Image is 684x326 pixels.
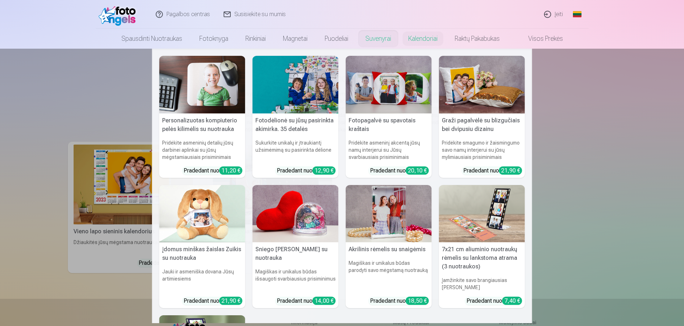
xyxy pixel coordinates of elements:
[99,3,140,26] img: /fa2
[400,29,446,49] a: Kalendoriai
[357,29,400,49] a: Suvenyrai
[508,29,571,49] a: Visos prekės
[439,185,525,243] img: 7x21 cm aliuminio nuotraukų rėmelis su lankstoma atrama (3 nuotraukos)
[406,297,429,305] div: 18,50 €
[370,166,429,175] div: Pradedant nuo
[253,113,339,136] h5: Fotodėlionė su jūsų pasirinkta akimirka. 35 detalės
[406,166,429,175] div: 20,10 €
[191,29,237,49] a: Fotoknyga
[159,242,245,265] h5: Įdomus minškas žaislas Zuikis su nuotrauka
[439,242,525,274] h5: 7x21 cm aliuminio nuotraukų rėmelis su lankstoma atrama (3 nuotraukos)
[502,297,522,305] div: 7,40 €
[219,166,243,175] div: 11,20 €
[346,257,432,294] h6: Magiškas ir unikalus būdas parodyti savo mėgstamą nuotrauką
[346,56,432,178] a: Fotopagalvė su spavotais kraštaisFotopagalvė su spavotais kraštaisPridėkite asmeninį akcentą jūsų...
[346,242,432,257] h5: Akrilinis rėmelis su snaigėmis
[159,56,245,113] img: Personalizuotas kompiuterio pelės kilimėlis su nuotrauka
[253,242,339,265] h5: Sniego [PERSON_NAME] su nuotrauka
[313,297,336,305] div: 14,00 €
[346,113,432,136] h5: Fotopagalvė su spavotais kraštais
[466,297,522,305] div: Pradedant nuo
[159,56,245,178] a: Personalizuotas kompiuterio pelės kilimėlis su nuotraukaPersonalizuotas kompiuterio pelės kilimėl...
[277,166,336,175] div: Pradedant nuo
[253,56,339,178] a: Fotodėlionė su jūsų pasirinkta akimirka. 35 detalėsFotodėlionė su jūsų pasirinkta akimirka. 35 de...
[159,185,245,308] a: Įdomus minškas žaislas Zuikis su nuotraukaĮdomus minškas žaislas Zuikis su nuotraukaJauki ir asme...
[439,56,525,178] a: Graži pagalvėlė su blizgučiais bei dvipusiu dizainuGraži pagalvėlė su blizgučiais bei dvipusiu di...
[159,113,245,136] h5: Personalizuotas kompiuterio pelės kilimėlis su nuotrauka
[463,166,522,175] div: Pradedant nuo
[253,185,339,308] a: Sniego kamuolys su nuotraukaSniego [PERSON_NAME] su nuotraukaMagiškas ir unikalus būdas išsaugoti...
[159,265,245,294] h6: Jauki ir asmeniška dovana Jūsų artimiesiems
[346,136,432,164] h6: Pridėkite asmeninį akcentą jūsų namų interjerui su Jūsų svarbiausiais prisiminimais
[253,185,339,243] img: Sniego kamuolys su nuotrauka
[277,297,336,305] div: Pradedant nuo
[184,297,243,305] div: Pradedant nuo
[219,297,243,305] div: 21,90 €
[159,185,245,243] img: Įdomus minškas žaislas Zuikis su nuotrauka
[113,29,191,49] a: Spausdinti nuotraukas
[253,265,339,294] h6: Magiškas ir unikalus būdas išsaugoti svarbiausius prisiminimus
[346,185,432,243] img: Akrilinis rėmelis su snaigėmis
[316,29,357,49] a: Puodeliai
[370,297,429,305] div: Pradedant nuo
[253,56,339,113] img: Fotodėlionė su jūsų pasirinkta akimirka. 35 detalės
[159,136,245,164] h6: Pridėkite asmeninių detalių jūsų darbinei aplinkai su jūsų mėgstamiausiais prisiminimais
[499,166,522,175] div: 21,90 €
[439,56,525,113] img: Graži pagalvėlė su blizgučiais bei dvipusiu dizainu
[439,274,525,294] h6: Įamžinkite savo brangiausias [PERSON_NAME]
[237,29,274,49] a: Rinkiniai
[346,185,432,308] a: Akrilinis rėmelis su snaigėmisAkrilinis rėmelis su snaigėmisMagiškas ir unikalus būdas parodyti s...
[253,136,339,164] h6: Sukurkite unikalų ir įtraukiantį užsimėmimą su pasirinkta dėlione
[184,166,243,175] div: Pradedant nuo
[439,185,525,308] a: 7x21 cm aliuminio nuotraukų rėmelis su lankstoma atrama (3 nuotraukos)7x21 cm aliuminio nuotraukų...
[313,166,336,175] div: 12,90 €
[439,136,525,164] h6: Pridėkite smagumo ir žaismingumo savo namų interjerui su jūsų mylimiausiais prisiminimais
[446,29,508,49] a: Raktų pakabukas
[274,29,316,49] a: Magnetai
[439,113,525,136] h5: Graži pagalvėlė su blizgučiais bei dvipusiu dizainu
[346,56,432,113] img: Fotopagalvė su spavotais kraštais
